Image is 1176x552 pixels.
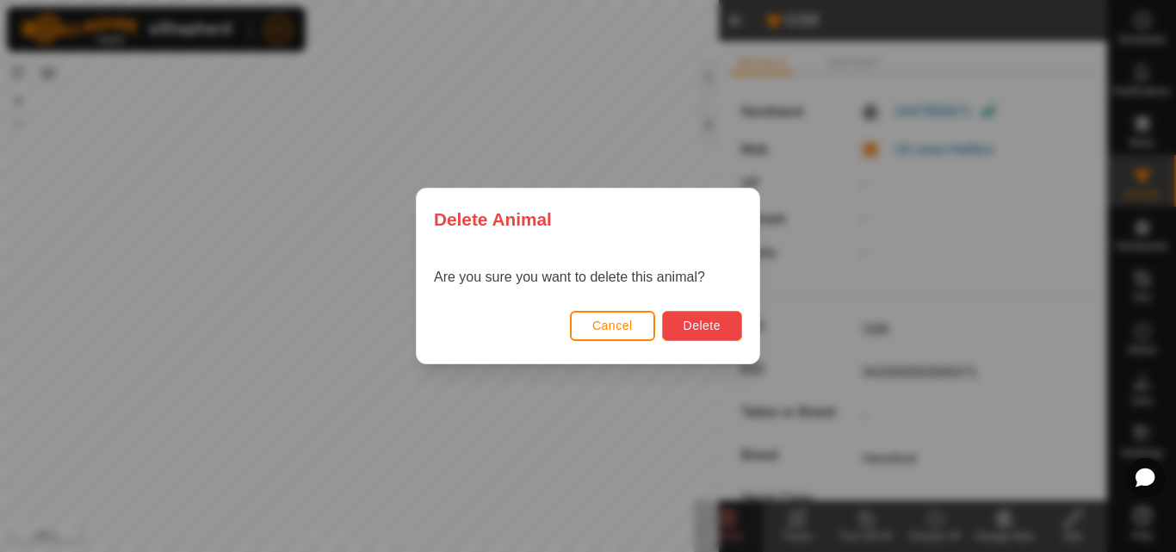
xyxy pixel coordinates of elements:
[417,189,759,250] div: Delete Animal
[684,319,721,332] span: Delete
[592,319,633,332] span: Cancel
[570,311,655,341] button: Cancel
[662,311,742,341] button: Delete
[434,270,705,284] label: Are you sure you want to delete this animal?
